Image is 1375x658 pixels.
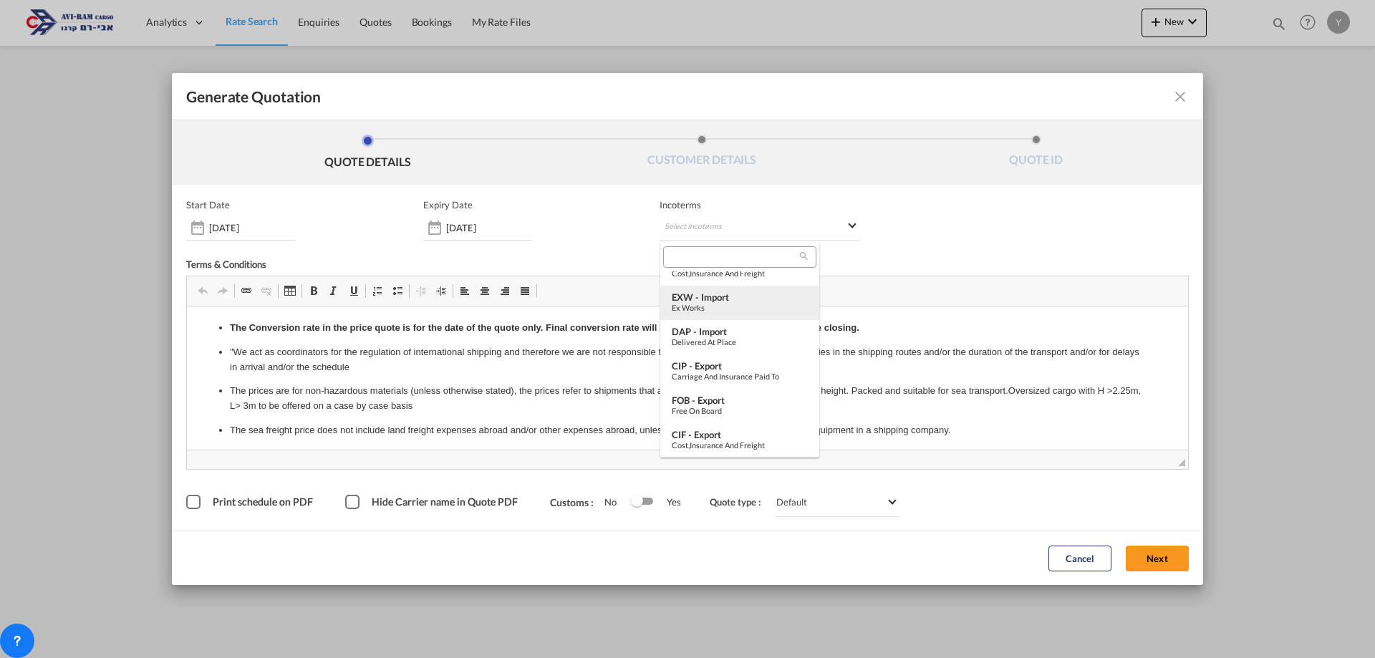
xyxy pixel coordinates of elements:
[43,141,958,156] p: The sea transport prices are subject to the prices of the shipping companies and may change accor...
[43,39,958,69] p: "We act as coordinators for the regulation of international shipping and therefore we are not res...
[672,360,808,372] div: CIP - export
[43,117,958,132] p: The sea freight price does not include land freight expenses abroad and/or other expenses abroad,...
[43,77,958,107] p: The prices are for non-hazardous materials (unless otherwise stated), the prices refer to shipmen...
[672,406,808,415] div: Free on Board
[672,291,808,303] div: EXW - import
[672,268,808,278] div: Cost,Insurance and Freight
[43,16,672,26] strong: The Conversion rate in the price quote is for the date of the quote only. Final conversion rate w...
[672,303,808,312] div: Ex Works
[672,372,808,381] div: Carriage and Insurance Paid to
[672,326,808,337] div: DAP - import
[672,395,808,406] div: FOB - export
[799,251,809,261] md-icon: icon-magnify
[672,440,808,450] div: Cost,Insurance and Freight
[672,337,808,347] div: Delivered at Place
[672,429,808,440] div: CIF - export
